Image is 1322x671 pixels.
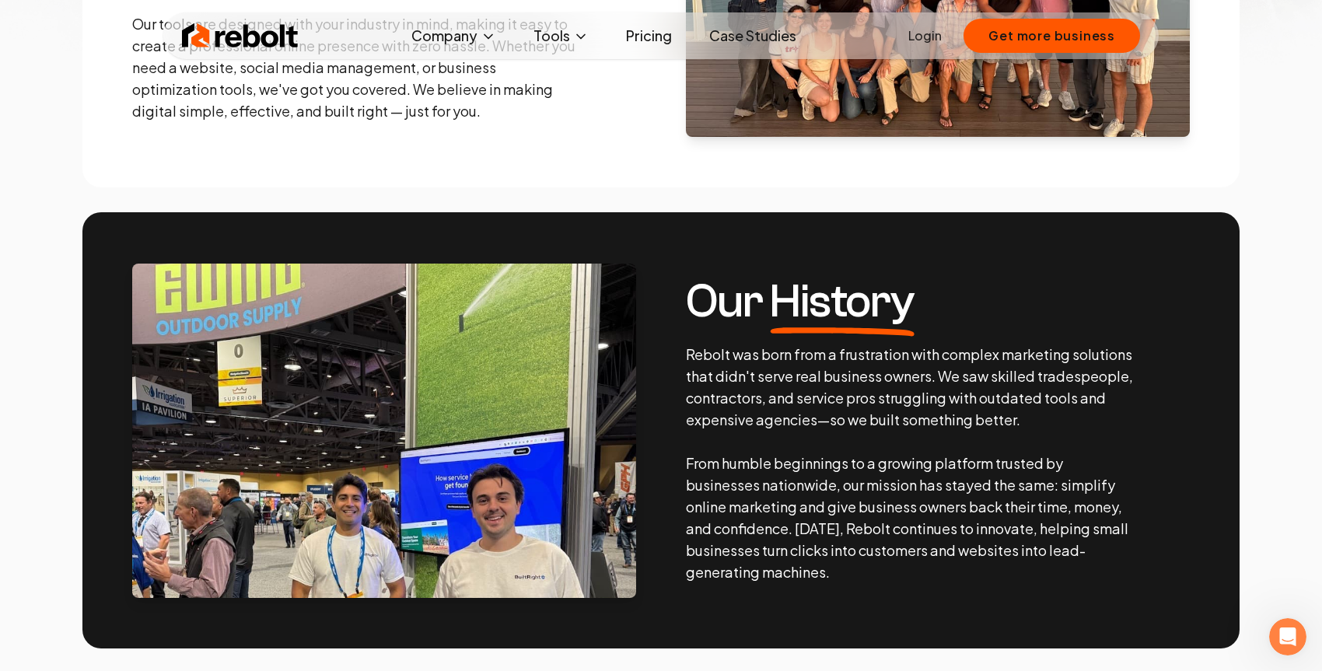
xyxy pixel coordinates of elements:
span: History [770,278,915,325]
h3: Our [686,278,1134,325]
button: Get more business [964,19,1140,53]
img: Rebolt Logo [182,20,299,51]
a: Login [908,26,942,45]
img: About [132,264,636,598]
p: Rebolt was born from a frustration with complex marketing solutions that didn't serve real busine... [686,344,1134,583]
button: Tools [521,20,601,51]
iframe: Intercom live chat [1269,618,1306,655]
button: Company [399,20,509,51]
a: Case Studies [697,20,809,51]
a: Pricing [614,20,684,51]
